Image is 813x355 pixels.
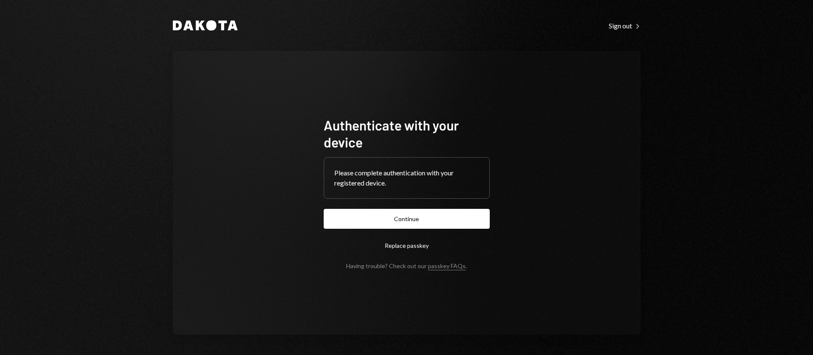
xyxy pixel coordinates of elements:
[609,21,641,30] a: Sign out
[324,236,490,255] button: Replace passkey
[324,116,490,150] h1: Authenticate with your device
[334,168,479,188] div: Please complete authentication with your registered device.
[324,209,490,229] button: Continue
[346,262,467,269] div: Having trouble? Check out our .
[428,262,466,270] a: passkey FAQs
[609,22,641,30] div: Sign out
